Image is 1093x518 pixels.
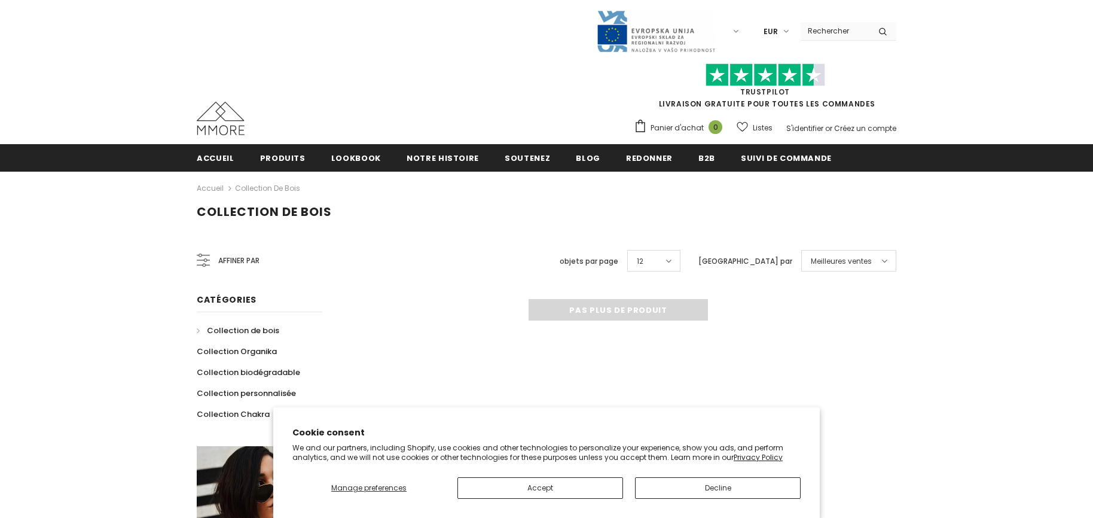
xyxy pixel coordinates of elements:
[637,255,643,267] span: 12
[197,388,296,399] span: Collection personnalisée
[651,122,704,134] span: Panier d'achat
[197,409,270,420] span: Collection Chakra
[698,153,715,164] span: B2B
[260,144,306,171] a: Produits
[407,153,479,164] span: Notre histoire
[741,153,832,164] span: Suivi de commande
[709,120,722,134] span: 0
[811,255,872,267] span: Meilleures ventes
[260,153,306,164] span: Produits
[292,426,801,439] h2: Cookie consent
[505,144,550,171] a: soutenez
[560,255,618,267] label: objets par page
[741,144,832,171] a: Suivi de commande
[331,144,381,171] a: Lookbook
[292,443,801,462] p: We and our partners, including Shopify, use cookies and other technologies to personalize your ex...
[197,320,279,341] a: Collection de bois
[197,203,332,220] span: Collection de bois
[801,22,869,39] input: Search Site
[197,153,234,164] span: Accueil
[292,477,445,499] button: Manage preferences
[626,144,673,171] a: Redonner
[197,362,300,383] a: Collection biodégradable
[331,153,381,164] span: Lookbook
[235,183,300,193] a: Collection de bois
[197,102,245,135] img: Cas MMORE
[218,254,259,267] span: Affiner par
[734,452,783,462] a: Privacy Policy
[764,26,778,38] span: EUR
[834,123,896,133] a: Créez un compte
[197,294,257,306] span: Catégories
[576,144,600,171] a: Blog
[634,119,728,137] a: Panier d'achat 0
[407,144,479,171] a: Notre histoire
[197,181,224,196] a: Accueil
[740,87,790,97] a: TrustPilot
[825,123,832,133] span: or
[197,346,277,357] span: Collection Organika
[706,63,825,87] img: Faites confiance aux étoiles pilotes
[505,153,550,164] span: soutenez
[197,341,277,362] a: Collection Organika
[331,483,407,493] span: Manage preferences
[698,144,715,171] a: B2B
[197,404,270,425] a: Collection Chakra
[634,69,896,109] span: LIVRAISON GRATUITE POUR TOUTES LES COMMANDES
[576,153,600,164] span: Blog
[457,477,623,499] button: Accept
[596,26,716,36] a: Javni Razpis
[626,153,673,164] span: Redonner
[786,123,823,133] a: S'identifier
[197,383,296,404] a: Collection personnalisée
[197,144,234,171] a: Accueil
[596,10,716,53] img: Javni Razpis
[635,477,801,499] button: Decline
[698,255,792,267] label: [GEOGRAPHIC_DATA] par
[753,122,773,134] span: Listes
[207,325,279,336] span: Collection de bois
[737,117,773,138] a: Listes
[197,367,300,378] span: Collection biodégradable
